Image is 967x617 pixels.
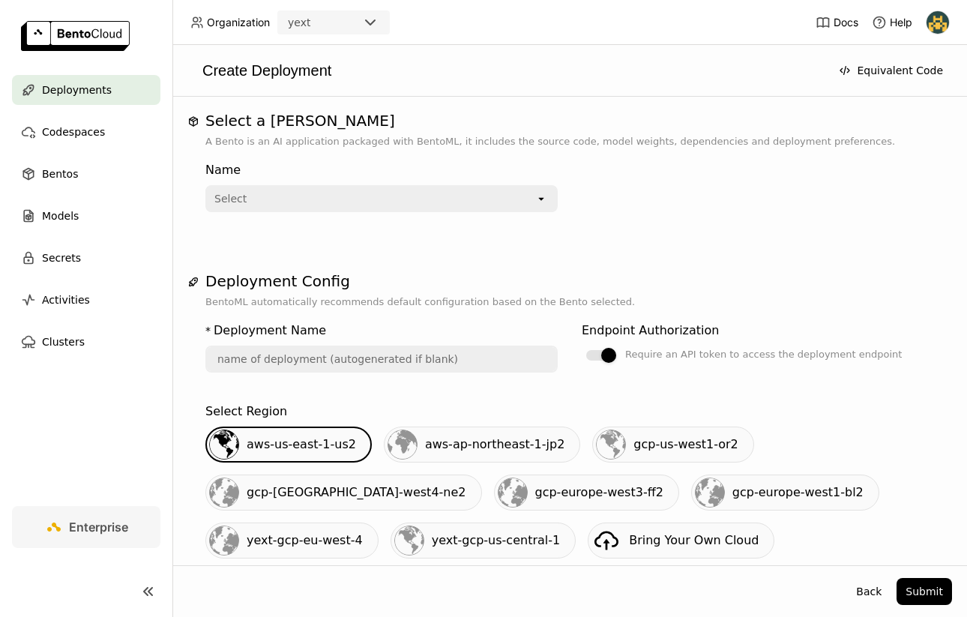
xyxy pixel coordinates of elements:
[592,427,753,463] div: gcp-us-west1-or2
[897,578,952,605] button: Submit
[205,523,379,559] div: yext-gcp-eu-west-4
[42,123,105,141] span: Codespaces
[12,327,160,357] a: Clusters
[872,15,912,30] div: Help
[205,295,934,310] p: BentoML automatically recommends default configuration based on the Bento selected.
[391,523,576,559] div: yext-gcp-us-central-1
[205,427,372,463] div: aws-us-east-1-us2
[12,201,160,231] a: Models
[12,243,160,273] a: Secrets
[205,134,934,149] p: A Bento is an AI application packaged with BentoML, it includes the source code, model weights, d...
[834,16,858,29] span: Docs
[205,112,934,130] h1: Select a [PERSON_NAME]
[384,427,580,463] div: aws-ap-northeast-1-jp2
[205,161,558,179] div: Name
[12,159,160,189] a: Bentos
[205,475,482,511] div: gcp-[GEOGRAPHIC_DATA]-west4-ne2
[927,11,949,34] img: Demeter Dobos
[535,485,663,499] span: gcp-europe-west3-ff2
[625,346,902,364] div: Require an API token to access the deployment endpoint
[890,16,912,29] span: Help
[247,485,466,499] span: gcp-[GEOGRAPHIC_DATA]-west4-ne2
[535,193,547,205] svg: open
[205,403,287,421] div: Select Region
[247,533,363,547] span: yext-gcp-eu-west-4
[432,533,561,547] span: yext-gcp-us-central-1
[494,475,679,511] div: gcp-europe-west3-ff2
[588,523,774,559] a: Bring Your Own Cloud
[42,81,112,99] span: Deployments
[425,437,564,451] span: aws-ap-northeast-1-jp2
[691,475,879,511] div: gcp-europe-west1-bl2
[847,578,891,605] button: Back
[214,191,247,206] div: Select
[69,520,128,535] span: Enterprise
[247,437,356,451] span: aws-us-east-1-us2
[42,207,79,225] span: Models
[582,322,719,340] div: Endpoint Authorization
[42,333,85,351] span: Clusters
[12,285,160,315] a: Activities
[816,15,858,30] a: Docs
[42,165,78,183] span: Bentos
[187,60,824,81] div: Create Deployment
[633,437,738,451] span: gcp-us-west1-or2
[42,291,90,309] span: Activities
[214,322,326,340] div: Deployment Name
[312,16,313,31] input: Selected yext.
[830,57,952,84] button: Equivalent Code
[629,533,759,547] span: Bring Your Own Cloud
[12,75,160,105] a: Deployments
[288,15,310,30] div: yext
[12,506,160,548] a: Enterprise
[732,485,864,499] span: gcp-europe-west1-bl2
[12,117,160,147] a: Codespaces
[205,272,934,290] h1: Deployment Config
[207,16,270,29] span: Organization
[207,347,556,371] input: name of deployment (autogenerated if blank)
[42,249,81,267] span: Secrets
[21,21,130,51] img: logo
